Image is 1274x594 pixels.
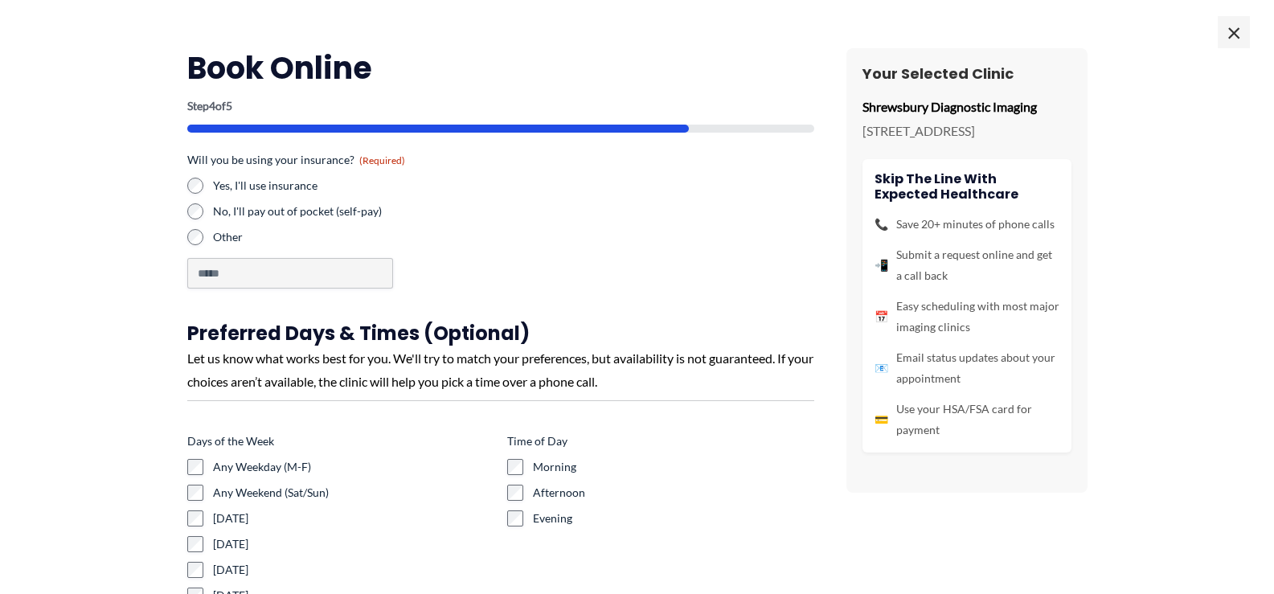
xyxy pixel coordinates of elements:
[507,433,567,449] legend: Time of Day
[875,244,1059,286] li: Submit a request online and get a call back
[213,485,494,501] label: Any Weekend (Sat/Sun)
[875,171,1059,202] h4: Skip the line with Expected Healthcare
[187,346,814,394] div: Let us know what works best for you. We'll try to match your preferences, but availability is not...
[875,399,1059,440] li: Use your HSA/FSA card for payment
[213,562,494,578] label: [DATE]
[875,358,888,379] span: 📧
[533,459,814,475] label: Morning
[187,321,814,346] h3: Preferred Days & Times (Optional)
[533,485,814,501] label: Afternoon
[213,459,494,475] label: Any Weekday (M-F)
[213,203,494,219] label: No, I'll pay out of pocket (self-pay)
[213,536,494,552] label: [DATE]
[862,95,1071,119] p: Shrewsbury Diagnostic Imaging
[226,99,232,113] span: 5
[862,119,1071,143] p: [STREET_ADDRESS]
[187,100,814,112] p: Step of
[875,214,1059,235] li: Save 20+ minutes of phone calls
[359,154,405,166] span: (Required)
[533,510,814,526] label: Evening
[875,255,888,276] span: 📲
[875,306,888,327] span: 📅
[187,48,814,88] h2: Book Online
[875,296,1059,338] li: Easy scheduling with most major imaging clinics
[862,64,1071,83] h3: Your Selected Clinic
[875,347,1059,389] li: Email status updates about your appointment
[213,178,494,194] label: Yes, I'll use insurance
[209,99,215,113] span: 4
[213,510,494,526] label: [DATE]
[1218,16,1250,48] span: ×
[875,214,888,235] span: 📞
[187,433,274,449] legend: Days of the Week
[875,409,888,430] span: 💳
[213,229,494,245] label: Other
[187,152,405,168] legend: Will you be using your insurance?
[187,258,393,289] input: Other Choice, please specify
